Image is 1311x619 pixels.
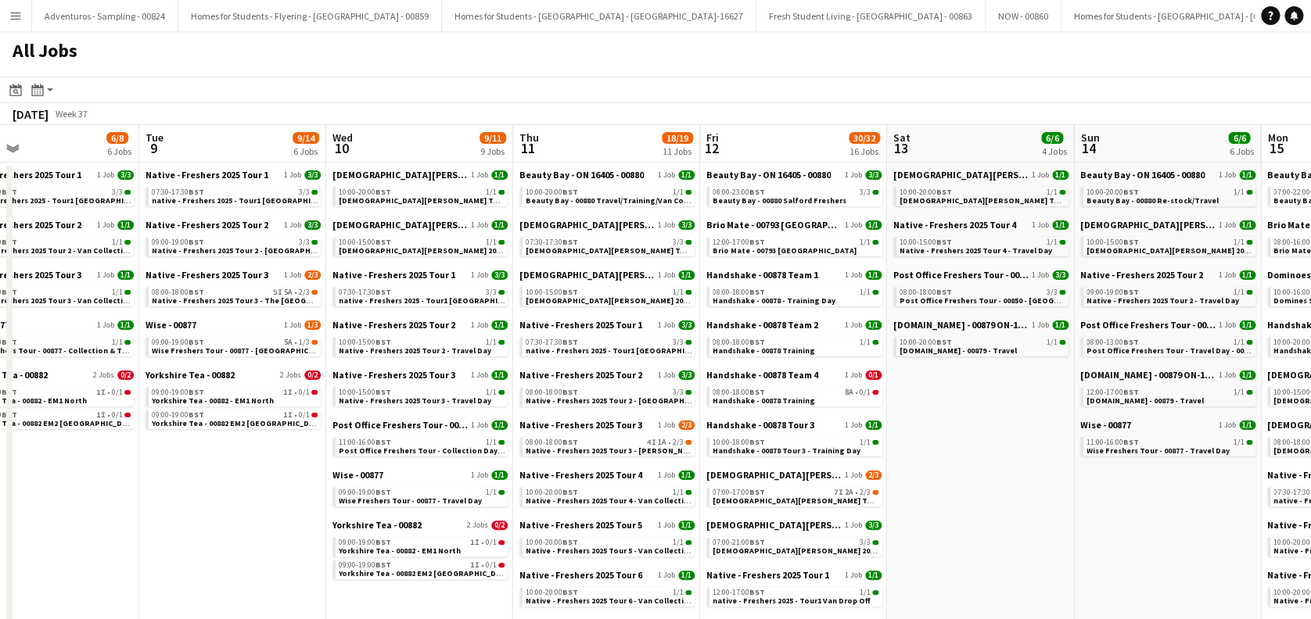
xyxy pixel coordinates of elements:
[893,319,1069,360] div: [DOMAIN_NAME] - 00879 ON-162111 Job1/110:00-20:00BST1/1[DOMAIN_NAME] - 00879 - Travel
[893,319,1069,331] a: [DOMAIN_NAME] - 00879 ON-162111 Job1/1
[339,287,505,305] a: 07:30-17:30BST3/3native - Freshers 2025 - Tour1 [GEOGRAPHIC_DATA]
[332,169,508,219] div: [DEMOGRAPHIC_DATA][PERSON_NAME] 2025 Tour 1 - 008481 Job1/110:00-20:00BST1/1[DEMOGRAPHIC_DATA][PE...
[1080,169,1255,219] div: Beauty Bay - ON 16405 - 008801 Job1/110:00-20:00BST1/1Beauty Bay - 00880 Re-stock/Travel
[860,288,871,296] span: 1/1
[1219,320,1236,330] span: 1 Job
[706,319,882,331] a: Handshake - 00878 Team 21 Job1/1
[471,220,488,230] span: 1 Job
[1080,219,1255,231] a: [DEMOGRAPHIC_DATA][PERSON_NAME] 2025 Tour 2 - 008481 Job1/1
[706,169,882,219] div: Beauty Bay - ON 16405 - 008801 Job3/308:00-23:00BST3/3Beauty Bay - 00880 Salford Freshers
[526,345,715,356] span: native - Freshers 2025 - Tour1 Paisley Campus
[893,169,1069,181] a: [DEMOGRAPHIC_DATA][PERSON_NAME] 2025 Tour 1 - 008481 Job1/1
[332,369,508,381] a: Native - Freshers 2025 Tour 31 Job1/1
[706,169,882,181] a: Beauty Bay - ON 16405 - 008801 Job3/3
[442,1,756,31] button: Homes for Students - [GEOGRAPHIC_DATA] - [GEOGRAPHIC_DATA]-16627
[152,288,318,296] div: •
[1219,220,1236,230] span: 1 Job
[145,169,268,181] span: Native - Freshers 2025 Tour 1
[678,270,695,280] span: 1/1
[189,287,204,297] span: BST
[2,187,17,197] span: BST
[713,287,878,305] a: 08:00-18:00BST1/1Handshake - 00878 - Training Day
[304,320,321,330] span: 1/3
[112,238,123,246] span: 1/1
[562,237,578,247] span: BST
[1052,220,1069,230] span: 1/1
[332,319,508,369] div: Native - Freshers 2025 Tour 21 Job1/110:00-15:00BST1/1Native - Freshers 2025 Tour 2 - Travel Day
[299,338,310,346] span: 1/3
[1239,320,1255,330] span: 1/1
[1087,337,1252,355] a: 08:00-13:00BST1/1Post Office Freshers Tour - Travel Day - 00850
[1123,187,1139,197] span: BST
[673,338,684,346] span: 3/3
[1087,345,1255,356] span: Post Office Freshers Tour - Travel Day - 00850
[491,320,508,330] span: 1/1
[152,237,318,255] a: 09:00-19:00BST3/3Native - Freshers 2025 Tour 2 - [GEOGRAPHIC_DATA][PERSON_NAME]
[1047,288,1058,296] span: 3/3
[1234,338,1245,346] span: 1/1
[145,369,321,381] a: Yorkshire Tea - 008822 Jobs0/2
[519,269,695,319] div: [DEMOGRAPHIC_DATA][PERSON_NAME] 2025 Tour 2 - 008481 Job1/110:00-15:00BST1/1[DEMOGRAPHIC_DATA][PE...
[189,187,204,197] span: BST
[1087,338,1139,346] span: 08:00-13:00
[860,188,871,196] span: 3/3
[145,269,321,319] div: Native - Freshers 2025 Tour 31 Job2/308:00-18:00BST5I5A•2/3Native - Freshers 2025 Tour 3 - The [G...
[284,170,301,180] span: 1 Job
[189,237,204,247] span: BST
[519,169,644,181] span: Beauty Bay - ON 16405 - 00880
[893,219,1069,231] a: Native - Freshers 2025 Tour 41 Job1/1
[749,237,765,247] span: BST
[1234,238,1245,246] span: 1/1
[152,338,204,346] span: 09:00-19:00
[1052,170,1069,180] span: 1/1
[332,269,508,281] a: Native - Freshers 2025 Tour 11 Job3/3
[519,169,695,181] a: Beauty Bay - ON 16405 - 008801 Job1/1
[117,220,134,230] span: 1/1
[332,319,508,331] a: Native - Freshers 2025 Tour 21 Job1/1
[893,169,1029,181] span: Lady Garden 2025 Tour 1 - 00848
[1239,220,1255,230] span: 1/1
[526,238,578,246] span: 07:30-17:30
[486,338,497,346] span: 1/1
[900,237,1065,255] a: 10:00-15:00BST1/1Native - Freshers 2025 Tour 4 - Travel Day
[332,169,468,181] span: Lady Garden 2025 Tour 1 - 00848
[145,369,235,381] span: Yorkshire Tea - 00882
[893,269,1069,319] div: Post Office Freshers Tour - 008501 Job3/308:00-18:00BST3/3Post Office Freshers Tour - 00850 - [GE...
[117,170,134,180] span: 3/3
[713,295,835,306] span: Handshake - 00878 - Training Day
[1219,270,1236,280] span: 1 Job
[332,219,508,269] div: [DEMOGRAPHIC_DATA][PERSON_NAME] 2025 Tour 2 - 008481 Job1/110:00-15:00BST1/1[DEMOGRAPHIC_DATA][PE...
[284,288,293,296] span: 5A
[713,187,878,205] a: 08:00-23:00BST3/3Beauty Bay - 00880 Salford Freshers
[519,269,655,281] span: Lady Garden 2025 Tour 2 - 00848
[678,170,695,180] span: 1/1
[893,269,1029,281] span: Post Office Freshers Tour - 00850
[526,195,713,206] span: Beauty Bay - 00880 Travel/Training/Van Collection
[339,245,616,256] span: Lady Garden 2025 Tour 2 - 00848 - Van Collection
[152,195,341,206] span: native - Freshers 2025 - Tour1 Glasgow Caledonian
[375,337,391,347] span: BST
[339,345,491,356] span: Native - Freshers 2025 Tour 2 - Travel Day
[986,1,1061,31] button: NOW - 00860
[1123,287,1139,297] span: BST
[562,187,578,197] span: BST
[845,220,862,230] span: 1 Job
[1087,238,1139,246] span: 10:00-15:00
[893,219,1069,269] div: Native - Freshers 2025 Tour 41 Job1/110:00-15:00BST1/1Native - Freshers 2025 Tour 4 - Travel Day
[678,320,695,330] span: 3/3
[1080,319,1255,369] div: Post Office Freshers Tour - 008501 Job1/108:00-13:00BST1/1Post Office Freshers Tour - Travel Day ...
[900,238,952,246] span: 10:00-15:00
[526,188,578,196] span: 10:00-20:00
[706,219,882,269] div: Brio Mate - 00793 [GEOGRAPHIC_DATA]1 Job1/112:00-17:00BST1/1Brio Mate - 00793 [GEOGRAPHIC_DATA]
[713,195,846,206] span: Beauty Bay - 00880 Salford Freshers
[713,188,765,196] span: 08:00-23:00
[332,219,508,231] a: [DEMOGRAPHIC_DATA][PERSON_NAME] 2025 Tour 2 - 008481 Job1/1
[519,219,695,231] a: [DEMOGRAPHIC_DATA][PERSON_NAME] 2025 Tour 1 - 008481 Job3/3
[756,1,986,31] button: Fresh Student Living - [GEOGRAPHIC_DATA] - 00863
[112,288,123,296] span: 1/1
[900,287,1065,305] a: 08:00-18:00BST3/3Post Office Freshers Tour - 00850 - [GEOGRAPHIC_DATA]
[112,188,123,196] span: 3/3
[519,319,695,331] a: Native - Freshers 2025 Tour 11 Job3/3
[1080,169,1255,181] a: Beauty Bay - ON 16405 - 008801 Job1/1
[519,369,695,419] div: Native - Freshers 2025 Tour 21 Job3/308:00-18:00BST3/3Native - Freshers 2025 Tour 2 - [GEOGRAPHIC...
